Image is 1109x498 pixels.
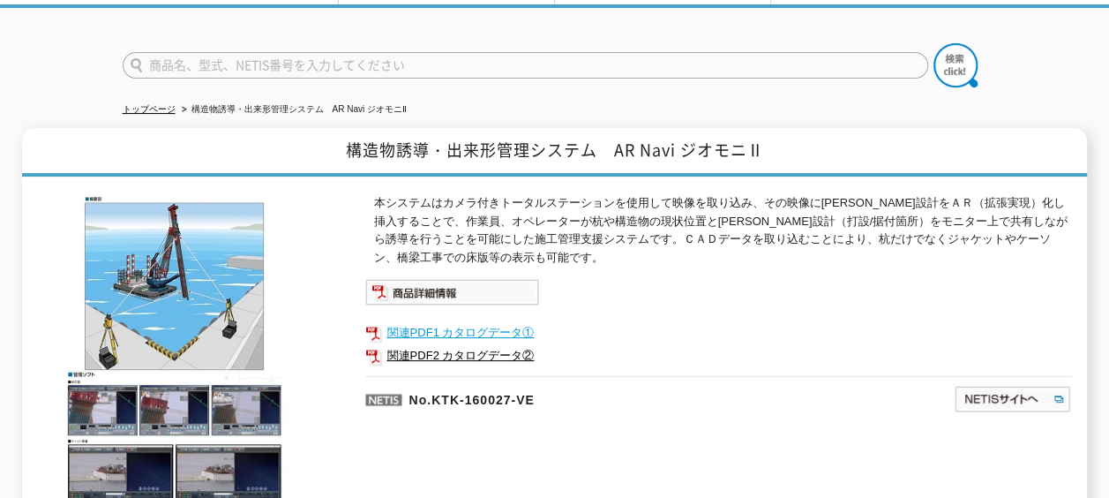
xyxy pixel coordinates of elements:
a: 関連PDF1 カタログデータ① [365,321,1071,344]
a: トップページ [123,104,176,114]
p: No.KTK-160027-VE [365,376,783,419]
li: 構造物誘導・出来形管理システム AR Navi ジオモニⅡ [178,101,407,119]
img: 商品詳細情報システム [365,279,539,306]
a: 関連PDF2 カタログデータ② [365,344,1071,367]
h1: 構造物誘導・出来形管理システム AR Navi ジオモニⅡ [22,128,1087,177]
a: 商品詳細情報システム [365,289,539,302]
img: NETISサイトへ [954,385,1071,413]
p: 本システムはカメラ付きトータルステーションを使用して映像を取り込み、その映像に[PERSON_NAME]設計をＡＲ（拡張実現）化し挿入することで、作業員、オペレーターが杭や構造物の現状位置と[P... [374,194,1071,268]
img: btn_search.png [933,43,978,87]
input: 商品名、型式、NETIS番号を入力してください [123,52,928,79]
